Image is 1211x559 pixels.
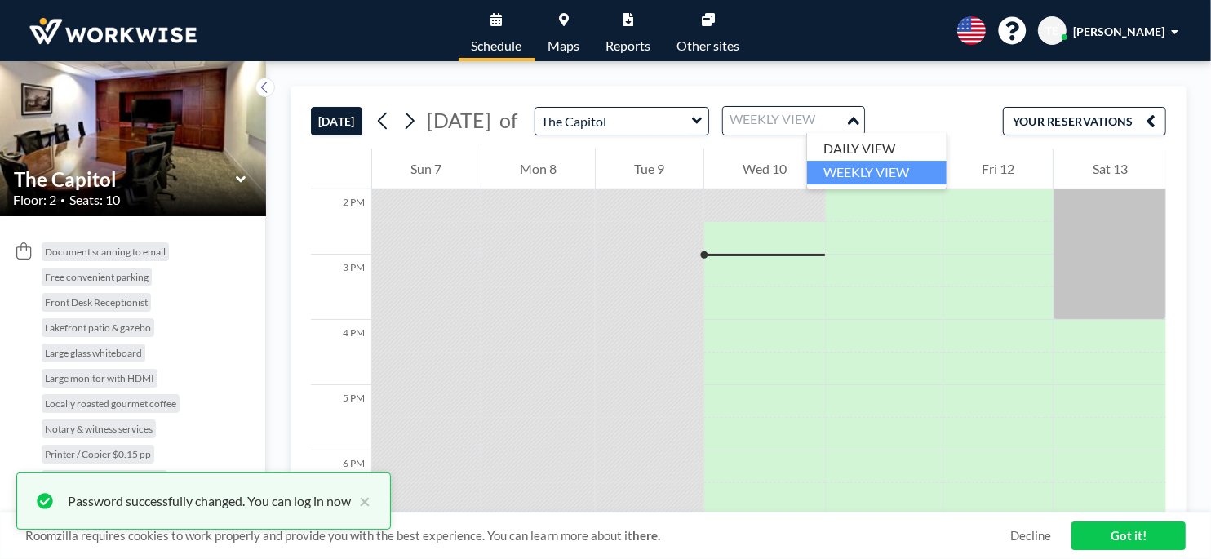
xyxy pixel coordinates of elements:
span: Front Desk Receptionist [45,296,148,308]
div: 4 PM [311,320,371,385]
span: TE [1046,24,1059,38]
span: Large glass whiteboard [45,347,142,359]
span: Lakefront patio & gazebo [45,322,151,334]
button: close [351,491,370,511]
span: Maps [548,39,580,52]
span: Roomzilla requires cookies to work properly and provide you with the best experience. You can lea... [25,528,1010,543]
span: Printer / Copier $0.15 pp [45,448,151,460]
a: here. [632,528,660,543]
div: Tue 9 [596,149,703,189]
a: Got it! [1071,521,1186,550]
div: Password successfully changed. You can log in now [68,491,351,511]
span: [DATE] [427,108,491,132]
div: Thu 11 [826,149,943,189]
button: [DATE] [311,107,362,135]
input: The Capitol [535,108,692,135]
div: 2 PM [311,189,371,255]
div: 3 PM [311,255,371,320]
div: 5 PM [311,385,371,450]
span: • [60,195,65,206]
span: Free convenient parking [45,271,149,283]
div: Fri 12 [943,149,1054,189]
span: Schedule [472,39,522,52]
div: 6 PM [311,450,371,516]
input: The Capitol [14,167,236,191]
span: Reports [606,39,651,52]
span: Document scanning to email [45,246,166,258]
span: Seats: 10 [69,192,120,208]
div: Wed 10 [704,149,826,189]
span: Locally roasted gourmet coffee [45,397,176,410]
div: Sat 13 [1054,149,1166,189]
button: YOUR RESERVATIONS [1003,107,1166,135]
span: Notary & witness services [45,423,153,435]
span: [PERSON_NAME] [1073,24,1164,38]
input: Search for option [725,110,844,131]
div: Mon 8 [481,149,596,189]
div: Sun 7 [372,149,481,189]
img: organization-logo [26,15,200,47]
a: Decline [1010,528,1051,543]
span: Large monitor with HDMI [45,372,154,384]
span: of [499,108,517,133]
div: Search for option [723,107,864,135]
span: Other sites [677,39,740,52]
span: Floor: 2 [13,192,56,208]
